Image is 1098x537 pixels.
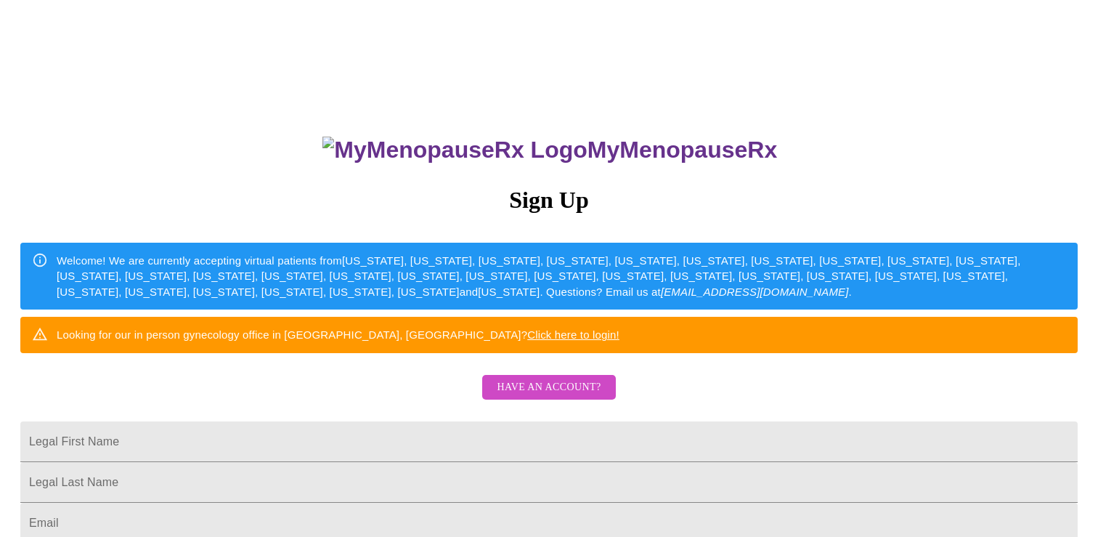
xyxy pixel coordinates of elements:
button: Have an account? [482,375,615,400]
a: Have an account? [479,390,619,403]
a: Click here to login! [527,328,619,341]
h3: Sign Up [20,187,1078,214]
span: Have an account? [497,379,601,397]
h3: MyMenopauseRx [23,137,1078,163]
div: Looking for our in person gynecology office in [GEOGRAPHIC_DATA], [GEOGRAPHIC_DATA]? [57,321,619,348]
img: MyMenopauseRx Logo [322,137,587,163]
div: Welcome! We are currently accepting virtual patients from [US_STATE], [US_STATE], [US_STATE], [US... [57,247,1066,305]
em: [EMAIL_ADDRESS][DOMAIN_NAME] [661,286,849,298]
